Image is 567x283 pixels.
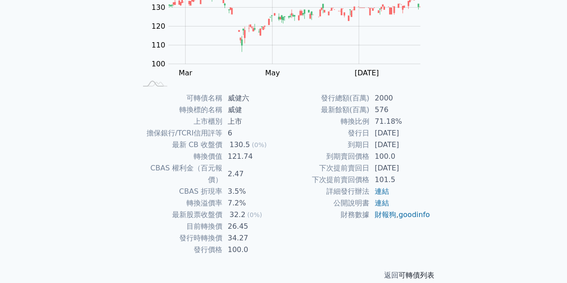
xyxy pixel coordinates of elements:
[137,244,222,256] td: 發行價格
[137,197,222,209] td: 轉換溢價率
[137,104,222,116] td: 轉換標的名稱
[265,69,280,77] tspan: May
[228,209,247,221] div: 32.2
[284,139,369,151] td: 到期日
[151,3,165,12] tspan: 130
[369,174,431,186] td: 101.5
[369,151,431,162] td: 100.0
[222,186,284,197] td: 3.5%
[222,127,284,139] td: 6
[137,139,222,151] td: 最新 CB 收盤價
[284,92,369,104] td: 發行總額(百萬)
[522,240,567,283] div: 聊天小工具
[375,187,389,196] a: 連結
[151,22,165,30] tspan: 120
[284,174,369,186] td: 下次提前賣回價格
[369,92,431,104] td: 2000
[151,60,165,68] tspan: 100
[355,69,379,77] tspan: [DATE]
[222,92,284,104] td: 威健六
[151,41,165,49] tspan: 110
[284,186,369,197] td: 詳細發行辦法
[284,197,369,209] td: 公開說明書
[284,162,369,174] td: 下次提前賣回日
[284,127,369,139] td: 發行日
[222,221,284,232] td: 26.45
[284,209,369,221] td: 財務數據
[126,270,441,281] p: 返回
[137,186,222,197] td: CBAS 折現率
[137,127,222,139] td: 擔保銀行/TCRI信用評等
[369,116,431,127] td: 71.18%
[252,141,267,148] span: (0%)
[369,139,431,151] td: [DATE]
[222,116,284,127] td: 上市
[137,92,222,104] td: 可轉債名稱
[222,244,284,256] td: 100.0
[137,162,222,186] td: CBAS 權利金（百元報價）
[222,151,284,162] td: 121.74
[137,209,222,221] td: 最新股票收盤價
[522,240,567,283] iframe: Chat Widget
[375,210,396,219] a: 財報狗
[137,151,222,162] td: 轉換價值
[369,127,431,139] td: [DATE]
[222,104,284,116] td: 威健
[228,139,252,151] div: 130.5
[284,151,369,162] td: 到期賣回價格
[137,232,222,244] td: 發行時轉換價
[222,197,284,209] td: 7.2%
[398,271,434,279] a: 可轉債列表
[178,69,192,77] tspan: Mar
[369,209,431,221] td: ,
[369,104,431,116] td: 576
[284,116,369,127] td: 轉換比例
[222,232,284,244] td: 34.27
[369,162,431,174] td: [DATE]
[375,199,389,207] a: 連結
[398,210,430,219] a: goodinfo
[137,221,222,232] td: 目前轉換價
[247,211,262,218] span: (0%)
[284,104,369,116] td: 最新餘額(百萬)
[222,162,284,186] td: 2.47
[137,116,222,127] td: 上市櫃別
